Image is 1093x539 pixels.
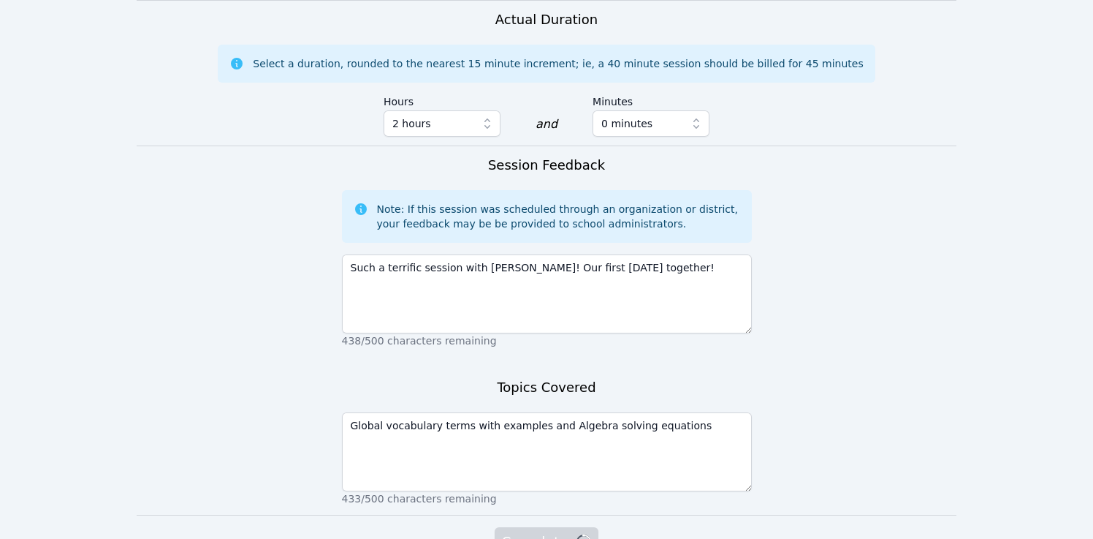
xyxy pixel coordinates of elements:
[593,110,709,137] button: 0 minutes
[342,333,752,348] p: 438/500 characters remaining
[384,88,500,110] label: Hours
[601,115,652,132] span: 0 minutes
[384,110,500,137] button: 2 hours
[536,116,557,133] div: and
[377,202,740,231] div: Note: If this session was scheduled through an organization or district, your feedback may be be ...
[392,115,431,132] span: 2 hours
[342,412,752,491] textarea: Global vocabulary terms with examples and Algebra solving equations
[253,56,863,71] div: Select a duration, rounded to the nearest 15 minute increment; ie, a 40 minute session should be ...
[342,255,752,333] textarea: Such a terrific session with [PERSON_NAME]! Our first [DATE] together!
[593,88,709,110] label: Minutes
[342,491,752,506] p: 433/500 characters remaining
[495,10,598,30] h3: Actual Duration
[497,377,595,398] h3: Topics Covered
[488,155,605,176] h3: Session Feedback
